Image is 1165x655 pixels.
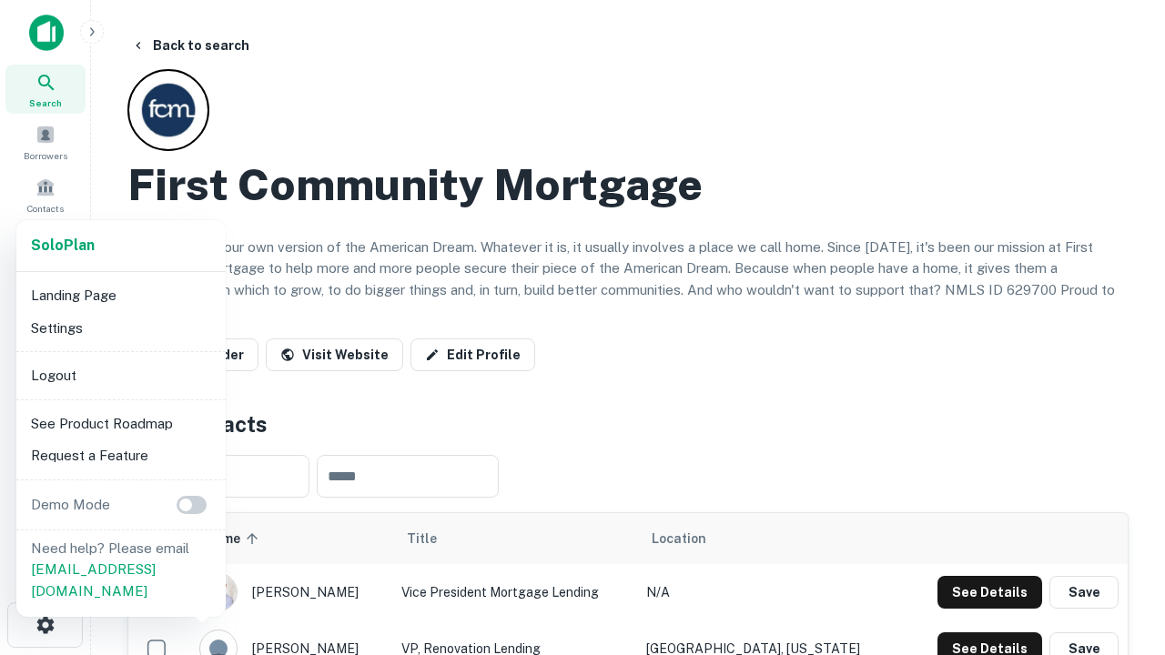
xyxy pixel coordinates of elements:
li: Landing Page [24,279,218,312]
a: [EMAIL_ADDRESS][DOMAIN_NAME] [31,561,156,599]
li: Logout [24,359,218,392]
li: See Product Roadmap [24,408,218,440]
p: Need help? Please email [31,538,211,602]
li: Request a Feature [24,439,218,472]
strong: Solo Plan [31,237,95,254]
li: Settings [24,312,218,345]
p: Demo Mode [24,494,117,516]
iframe: Chat Widget [1074,509,1165,597]
a: SoloPlan [31,235,95,257]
